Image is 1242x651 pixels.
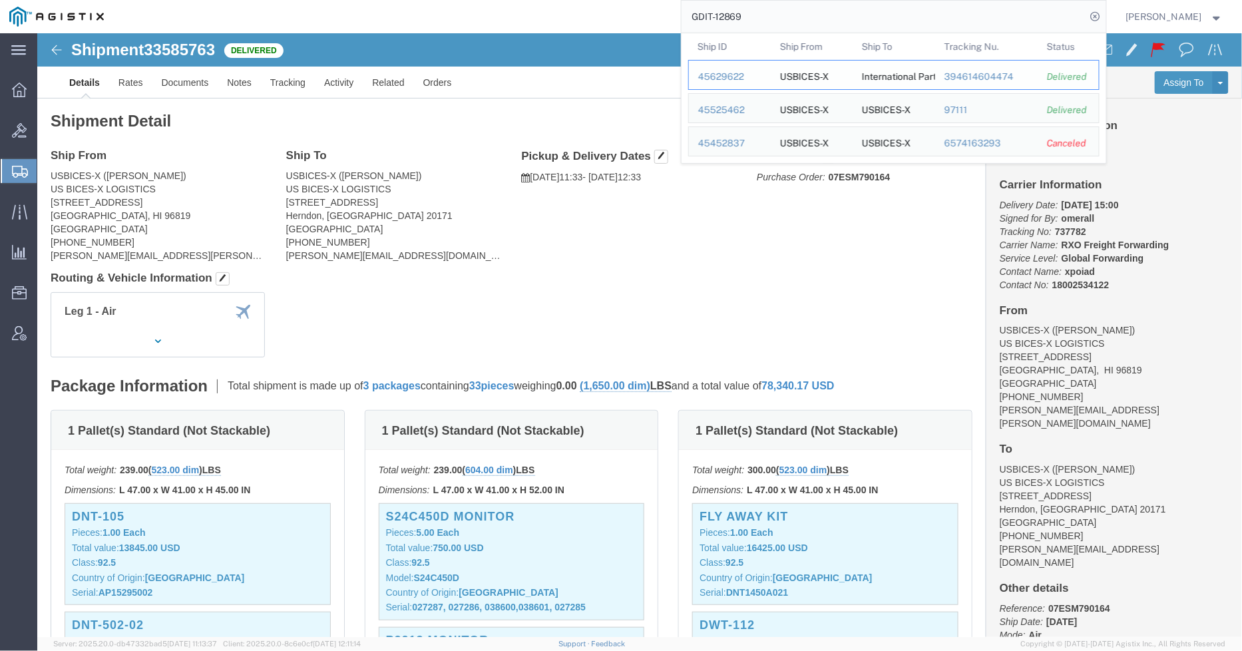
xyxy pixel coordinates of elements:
div: USBICES-X [779,127,829,156]
div: 45525462 [698,103,761,117]
div: 394614604474 [944,70,1028,84]
span: [DATE] 11:13:37 [167,640,217,648]
div: Canceled [1047,136,1090,150]
div: USBICES-X [862,94,911,122]
span: Andrew Wacyra [1126,9,1202,24]
th: Ship ID [688,33,771,60]
a: Feedback [592,640,626,648]
th: Ship From [770,33,853,60]
table: Search Results [688,33,1106,163]
div: USBICES-X [862,127,911,156]
span: Server: 2025.20.0-db47332bad5 [53,640,217,648]
div: Delivered [1047,70,1090,84]
div: USBICES-X [779,61,829,89]
span: Client: 2025.20.0-8c6e0cf [223,640,361,648]
th: Status [1038,33,1100,60]
span: [DATE] 12:11:14 [313,640,361,648]
input: Search for shipment number, reference number [682,1,1086,33]
img: logo [9,7,104,27]
span: Copyright © [DATE]-[DATE] Agistix Inc., All Rights Reserved [1021,638,1226,650]
div: International Partnerships [862,61,926,89]
a: Support [558,640,592,648]
div: 45452837 [698,136,761,150]
div: Delivered [1047,103,1090,117]
div: USBICES-X [779,94,829,122]
button: [PERSON_NAME] [1126,9,1224,25]
div: 97111 [944,103,1028,117]
iframe: FS Legacy Container [37,33,1242,637]
th: Tracking Nu. [934,33,1038,60]
div: 45629622 [698,70,761,84]
th: Ship To [853,33,935,60]
div: 6574163293 [944,136,1028,150]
